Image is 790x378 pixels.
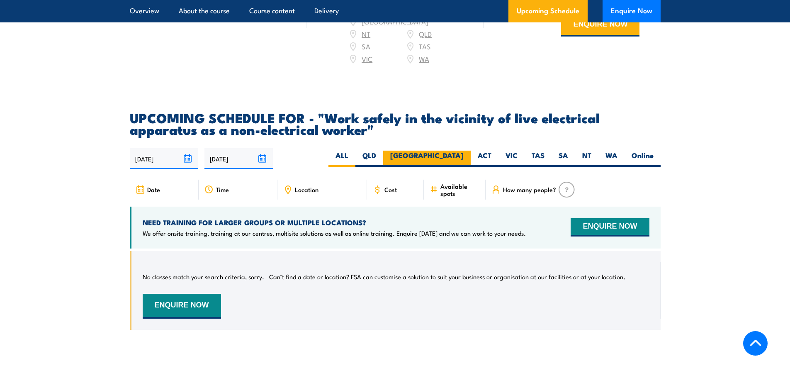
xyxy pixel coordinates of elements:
[575,151,598,167] label: NT
[143,229,526,237] p: We offer onsite training, training at our centres, multisite solutions as well as online training...
[204,148,273,169] input: To date
[525,151,552,167] label: TAS
[143,294,221,319] button: ENQUIRE NOW
[269,273,625,281] p: Can’t find a date or location? FSA can customise a solution to suit your business or organisation...
[471,151,498,167] label: ACT
[383,151,471,167] label: [GEOGRAPHIC_DATA]
[552,151,575,167] label: SA
[503,186,556,193] span: How many people?
[561,14,639,37] button: ENQUIRE NOW
[130,148,198,169] input: From date
[216,186,229,193] span: Time
[130,112,661,135] h2: UPCOMING SCHEDULE FOR - "Work safely in the vicinity of live electrical apparatus as a non-electr...
[143,218,526,227] h4: NEED TRAINING FOR LARGER GROUPS OR MULTIPLE LOCATIONS?
[384,186,397,193] span: Cost
[571,218,649,237] button: ENQUIRE NOW
[143,273,264,281] p: No classes match your search criteria, sorry.
[355,151,383,167] label: QLD
[147,186,160,193] span: Date
[295,186,318,193] span: Location
[498,151,525,167] label: VIC
[328,151,355,167] label: ALL
[598,151,625,167] label: WA
[440,183,480,197] span: Available spots
[625,151,661,167] label: Online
